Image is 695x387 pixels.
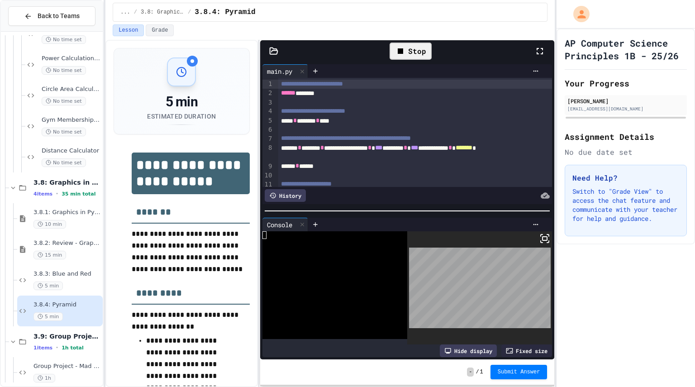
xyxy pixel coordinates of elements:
span: - [467,368,474,377]
span: 3.8.4: Pyramid [33,301,101,309]
span: No time set [42,128,86,136]
span: • [56,344,58,351]
div: 7 [262,134,274,143]
div: No due date set [565,147,687,158]
span: • [56,190,58,197]
span: 1 items [33,345,52,351]
span: 1h [33,374,55,382]
p: Switch to "Grade View" to access the chat feature and communicate with your teacher for help and ... [572,187,679,223]
span: Distance Calculator [42,147,101,155]
button: Submit Answer [490,365,547,379]
div: 8 [262,143,274,162]
span: 15 min [33,251,66,259]
span: 3.8: Graphics in Python [33,178,101,186]
span: Back to Teams [38,11,80,21]
span: 5 min [33,282,63,290]
span: 5 min [33,312,63,321]
h3: Need Help? [572,172,679,183]
div: Hide display [440,344,497,357]
div: [EMAIL_ADDRESS][DOMAIN_NAME] [567,105,684,112]
span: ... [120,9,130,16]
span: 35 min total [62,191,95,197]
span: / [134,9,137,16]
span: 3.8.3: Blue and Red [33,270,101,278]
div: Fixed size [501,344,552,357]
div: 5 min [147,94,216,110]
div: 2 [262,89,274,98]
span: Submit Answer [498,368,540,376]
div: History [265,189,306,202]
button: Back to Teams [8,6,95,26]
div: 5 [262,116,274,125]
div: 4 [262,107,274,116]
div: 11 [262,180,274,189]
div: 1 [262,80,274,89]
div: 10 [262,171,274,180]
div: 9 [262,162,274,171]
span: 3.8: Graphics in Python [141,9,184,16]
span: No time set [42,66,86,75]
span: Circle Area Calculator [42,86,101,93]
span: Group Project - Mad Libs [33,363,101,370]
span: No time set [42,35,86,44]
span: / [188,9,191,16]
span: No time set [42,158,86,167]
div: 3 [262,98,274,107]
div: [PERSON_NAME] [567,97,684,105]
span: 10 min [33,220,66,229]
span: Power Calculation Fix [42,55,101,62]
div: Console [262,220,297,229]
div: main.py [262,64,308,78]
div: Estimated Duration [147,112,216,121]
span: / [476,368,479,376]
div: 6 [262,125,274,134]
div: main.py [262,67,297,76]
span: 3.8.1: Graphics in Python [33,209,101,216]
div: My Account [564,4,592,24]
span: Gym Membership Calculator [42,116,101,124]
h1: AP Computer Science Principles 1B - 25/26 [565,37,687,62]
button: Grade [146,24,174,36]
span: No time set [42,97,86,105]
span: 4 items [33,191,52,197]
button: Lesson [113,24,144,36]
span: 3.8.2: Review - Graphics in Python [33,239,101,247]
h2: Assignment Details [565,130,687,143]
span: 1 [480,368,483,376]
span: 3.8.4: Pyramid [195,7,255,18]
div: Console [262,218,308,231]
h2: Your Progress [565,77,687,90]
div: Stop [390,43,432,60]
span: 1h total [62,345,84,351]
span: 3.9: Group Project - Mad Libs [33,332,101,340]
